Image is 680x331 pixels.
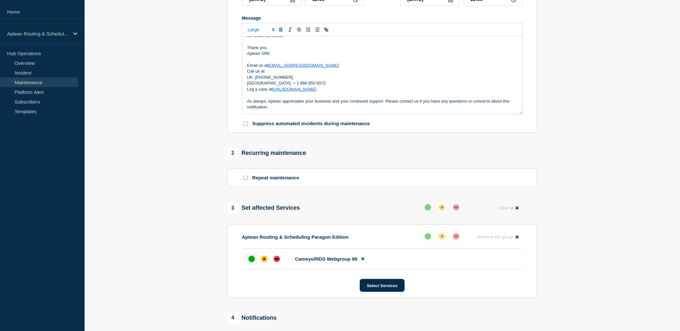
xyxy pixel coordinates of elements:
[228,313,277,324] div: Notifications
[247,86,518,92] p: Log a case at
[439,204,445,211] div: affected
[242,36,523,114] div: Message
[247,80,518,86] p: [GEOGRAPHIC_DATA]: + 1 866 650 5072
[425,233,431,240] div: up
[436,231,448,242] button: affected
[295,26,304,34] button: Toggle strikethrough text
[286,26,295,34] button: Toggle italic text
[242,234,349,240] p: Aptean Routing & Scheduling Paragon Edition
[451,202,462,213] button: down
[7,31,69,36] p: Aptean Routing & Scheduling Paragon Edition
[243,122,248,126] input: Suppress automated incidents during maintenance
[228,203,239,214] span: 3
[439,233,445,240] div: affected
[228,147,239,158] span: 2
[422,231,434,242] button: up
[274,256,280,262] div: down
[228,147,306,158] div: Recurring maintenance
[247,75,518,80] p: UK: [PHONE_NUMBER]
[249,256,255,262] div: up
[478,235,513,239] span: Remove the group
[242,15,523,21] div: Message
[228,203,300,214] div: Set affected Services
[436,202,448,213] button: affected
[261,256,268,262] div: affected
[453,204,460,211] div: down
[268,63,339,68] a: [EMAIL_ADDRESS][DOMAIN_NAME]
[422,202,434,213] button: up
[243,176,248,180] input: Repeat maintenance
[453,233,460,240] div: down
[494,202,523,214] button: Clear all
[247,68,518,74] p: Call us at:
[228,313,239,324] span: 4
[247,51,518,56] p: Aptean SRE
[272,87,317,92] a: [URL][DOMAIN_NAME]
[425,204,431,211] div: up
[245,26,277,34] span: Font size
[304,26,313,34] button: Toggle ordered list
[247,45,518,51] p: Thank you,
[322,26,331,34] button: Toggle link
[277,26,286,34] button: Toggle bold text
[451,231,462,242] button: down
[247,63,518,68] p: Email us at
[252,175,299,181] p: Repeat maintenance
[247,98,518,110] p: As always, Aptean appreciates your business and your continued support. Please contact us if you ...
[474,231,523,243] button: Remove the group
[252,121,370,127] p: Suppress automated incidents during maintenance
[313,26,322,34] button: Toggle bulleted list
[360,279,405,292] button: Select Services
[295,256,358,262] span: Cameyo/RDS Webgroup 99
